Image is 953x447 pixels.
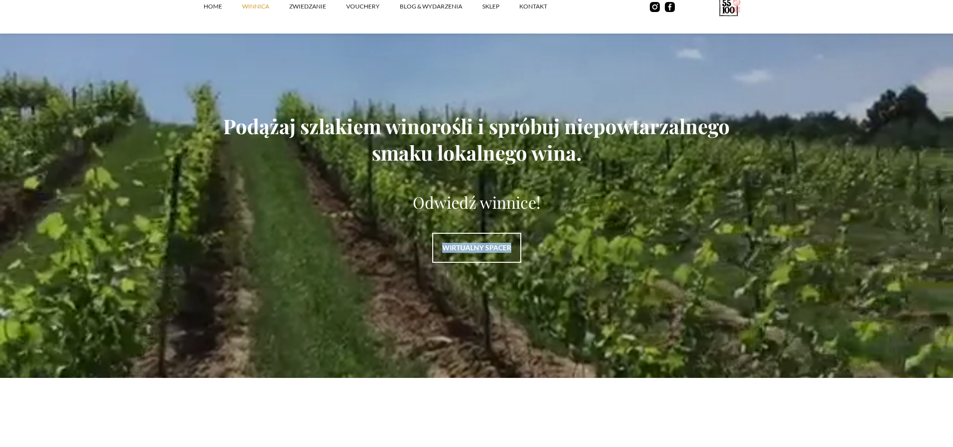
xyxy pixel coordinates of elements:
[204,191,750,213] p: Odwiedź winnice!
[204,113,750,166] h1: Podążaj szlakiem winorośli i spróbuj niepowtarzalnego smaku lokalnego wina.
[432,233,521,263] a: WIRTUALNY SPACER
